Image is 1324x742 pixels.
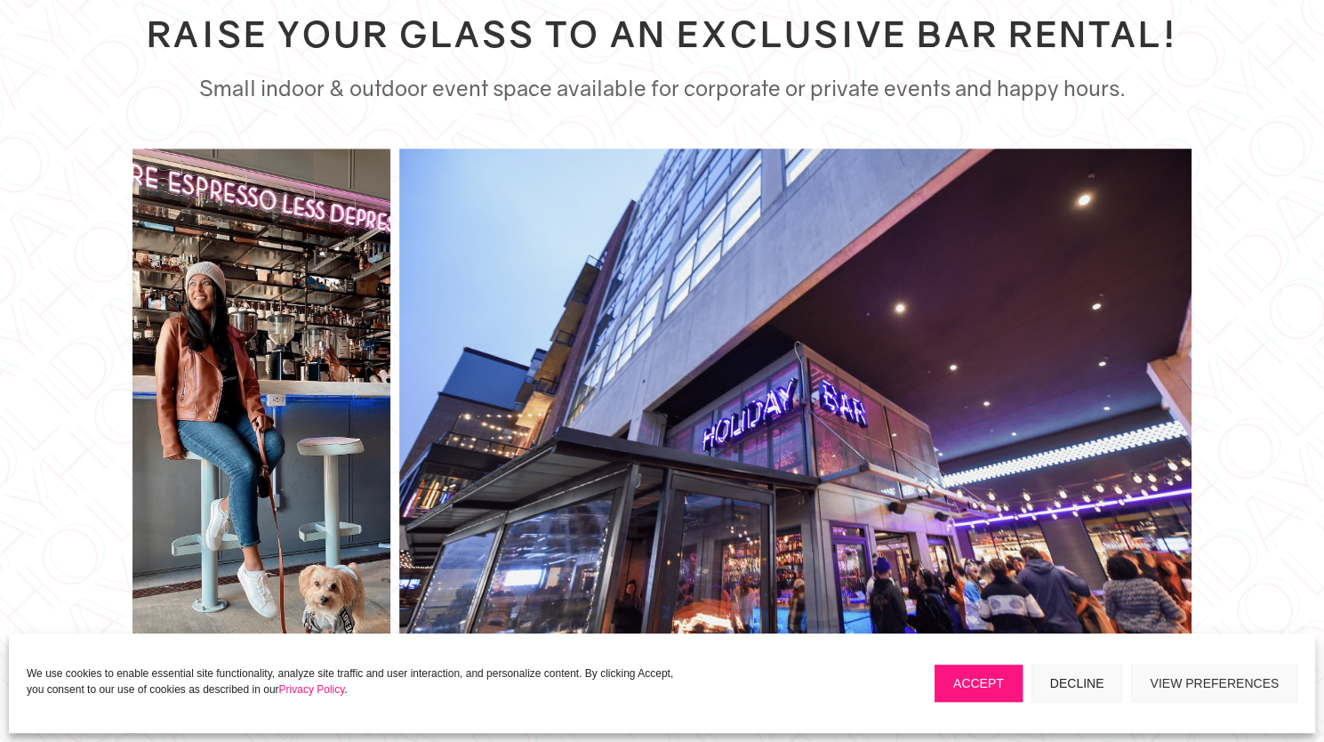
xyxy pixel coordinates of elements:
span: Small indoor & outdoor event space available for corporate or private events and happy hours. [199,75,1126,101]
span: Raise Your Glass to an Exclusive Bar Rental! [147,12,1178,55]
button: Accept [935,665,1023,702]
a: Privacy Policy [279,683,345,696]
p: We use cookies to enable essential site functionality, analyze site traffic and user interaction,... [27,665,693,698]
button: Decline [1031,665,1123,702]
button: View preferences [1131,665,1297,702]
